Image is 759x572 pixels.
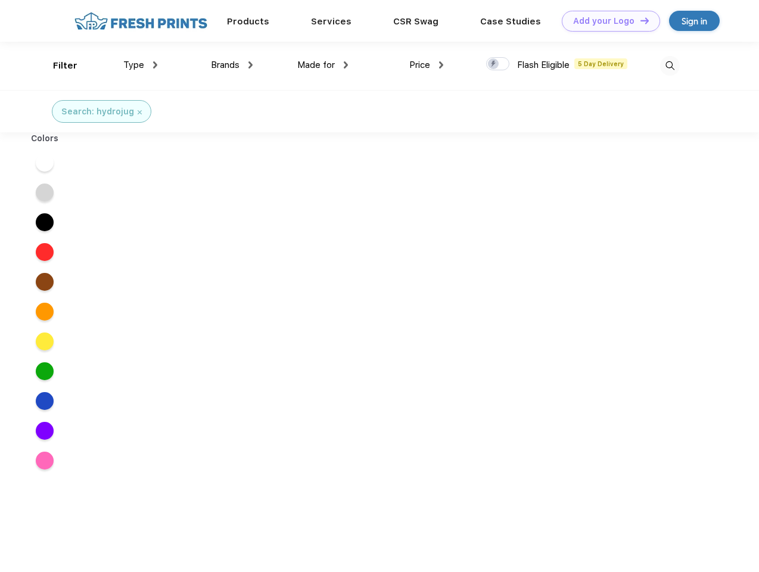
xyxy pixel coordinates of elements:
[71,11,211,32] img: fo%20logo%202.webp
[409,60,430,70] span: Price
[153,61,157,69] img: dropdown.png
[61,105,134,118] div: Search: hydrojug
[660,56,680,76] img: desktop_search.svg
[22,132,68,145] div: Colors
[574,58,627,69] span: 5 Day Delivery
[297,60,335,70] span: Made for
[53,59,77,73] div: Filter
[682,14,707,28] div: Sign in
[211,60,239,70] span: Brands
[138,110,142,114] img: filter_cancel.svg
[517,60,570,70] span: Flash Eligible
[123,60,144,70] span: Type
[439,61,443,69] img: dropdown.png
[640,17,649,24] img: DT
[227,16,269,27] a: Products
[669,11,720,31] a: Sign in
[344,61,348,69] img: dropdown.png
[573,16,634,26] div: Add your Logo
[248,61,253,69] img: dropdown.png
